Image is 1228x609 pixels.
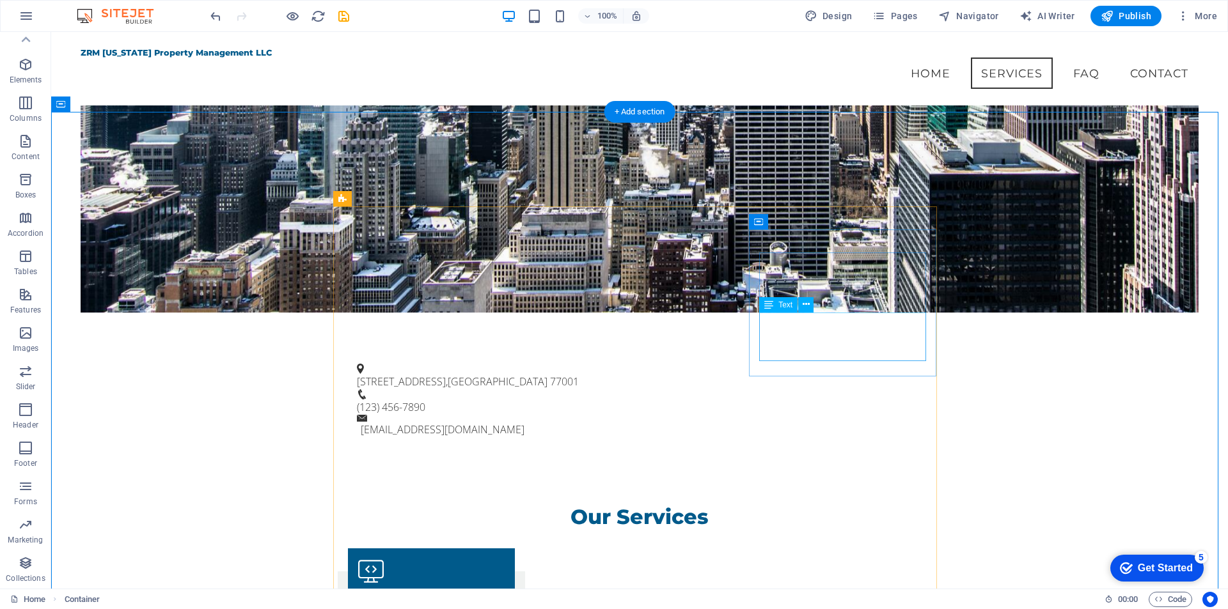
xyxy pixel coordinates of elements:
i: Undo: Change text (Ctrl+Z) [209,9,223,24]
button: Pages [867,6,922,26]
p: Forms [14,497,37,507]
span: Click to select. Double-click to edit [65,592,100,607]
div: Design (Ctrl+Alt+Y) [799,6,858,26]
button: Publish [1090,6,1161,26]
p: Marketing [8,535,43,545]
i: On resize automatically adjust zoom level to fit chosen device. [631,10,642,22]
i: Reload page [311,9,326,24]
button: 100% [578,8,624,24]
button: AI Writer [1014,6,1080,26]
span: More [1177,10,1217,22]
p: Tables [14,266,37,277]
div: Get Started 5 items remaining, 0% complete [10,6,104,33]
nav: breadcrumb [65,592,100,607]
h6: 100% [597,8,618,24]
span: 77001 [499,343,528,357]
p: Footer [14,458,37,468]
span: Navigator [938,10,999,22]
p: Header [13,420,38,430]
p: Elements [10,75,42,85]
span: (123) 456-7890 [306,368,374,382]
span: [GEOGRAPHIC_DATA] [397,343,496,357]
div: 5 [95,3,107,15]
img: Editor Logo [74,8,169,24]
i: Save (Ctrl+S) [336,9,351,24]
p: Accordion [8,228,43,238]
span: Design [805,10,853,22]
p: Collections [6,573,45,583]
h6: Session time [1105,592,1138,607]
button: Navigator [933,6,1004,26]
button: undo [208,8,223,24]
p: Features [10,305,41,315]
span: Publish [1101,10,1151,22]
p: Content [12,151,40,162]
p: Boxes [15,190,36,200]
a: [EMAIL_ADDRESS][DOMAIN_NAME] [310,390,473,405]
div: Get Started [38,14,93,26]
div: + Add section [604,101,675,123]
button: Design [799,6,858,26]
span: [STREET_ADDRESS] [306,343,395,357]
a: Click to cancel selection. Double-click to open Pages [10,592,45,607]
button: Usercentrics [1202,592,1218,607]
p: Slider [16,382,36,392]
span: Code [1154,592,1186,607]
button: save [336,8,351,24]
span: : [1127,594,1129,604]
span: Pages [872,10,917,22]
button: More [1172,6,1222,26]
p: Columns [10,113,42,123]
span: Text [778,301,792,309]
button: Code [1149,592,1192,607]
p: , [306,342,861,357]
span: AI Writer [1019,10,1075,22]
button: reload [310,8,326,24]
button: Click here to leave preview mode and continue editing [285,8,300,24]
span: 00 00 [1118,592,1138,607]
p: Images [13,343,39,353]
